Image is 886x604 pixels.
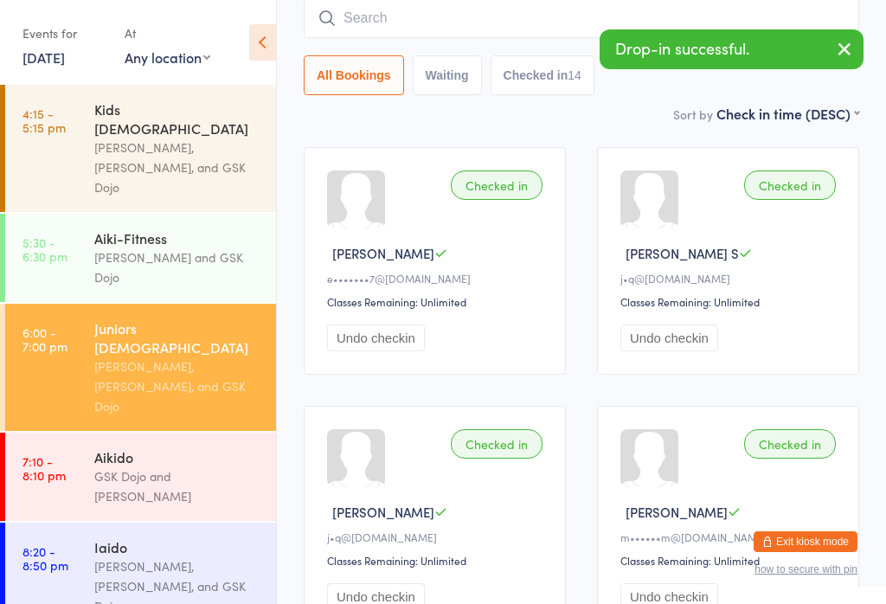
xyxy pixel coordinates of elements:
[626,244,739,262] span: [PERSON_NAME] S
[327,324,425,351] button: Undo checkin
[626,503,728,521] span: [PERSON_NAME]
[332,503,434,521] span: [PERSON_NAME]
[716,104,859,123] div: Check in time (DESC)
[125,48,210,67] div: Any location
[125,19,210,48] div: At
[22,544,68,572] time: 8:20 - 8:50 pm
[568,68,581,82] div: 14
[744,429,836,459] div: Checked in
[94,537,261,556] div: Iaido
[22,106,66,134] time: 4:15 - 5:15 pm
[620,530,841,544] div: m••••••m@[DOMAIN_NAME]
[22,454,66,482] time: 7:10 - 8:10 pm
[673,106,713,123] label: Sort by
[327,294,548,309] div: Classes Remaining: Unlimited
[620,294,841,309] div: Classes Remaining: Unlimited
[94,247,261,287] div: [PERSON_NAME] and GSK Dojo
[620,324,718,351] button: Undo checkin
[5,214,276,302] a: 5:30 -6:30 pmAiki-Fitness[PERSON_NAME] and GSK Dojo
[413,55,482,95] button: Waiting
[327,553,548,568] div: Classes Remaining: Unlimited
[754,563,857,575] button: how to secure with pin
[94,447,261,466] div: Aikido
[22,235,67,263] time: 5:30 - 6:30 pm
[451,170,543,200] div: Checked in
[22,48,65,67] a: [DATE]
[94,228,261,247] div: Aiki-Fitness
[5,304,276,431] a: 6:00 -7:00 pmJuniors [DEMOGRAPHIC_DATA][PERSON_NAME], [PERSON_NAME], and GSK Dojo
[94,318,261,357] div: Juniors [DEMOGRAPHIC_DATA]
[304,55,404,95] button: All Bookings
[94,466,261,506] div: GSK Dojo and [PERSON_NAME]
[327,530,548,544] div: j•q@[DOMAIN_NAME]
[5,85,276,212] a: 4:15 -5:15 pmKids [DEMOGRAPHIC_DATA][PERSON_NAME], [PERSON_NAME], and GSK Dojo
[22,19,107,48] div: Events for
[754,531,857,552] button: Exit kiosk mode
[94,100,261,138] div: Kids [DEMOGRAPHIC_DATA]
[620,553,841,568] div: Classes Remaining: Unlimited
[22,325,67,353] time: 6:00 - 7:00 pm
[744,170,836,200] div: Checked in
[327,271,548,286] div: e•••••••7@[DOMAIN_NAME]
[451,429,543,459] div: Checked in
[332,244,434,262] span: [PERSON_NAME]
[5,433,276,521] a: 7:10 -8:10 pmAikidoGSK Dojo and [PERSON_NAME]
[620,271,841,286] div: j•q@[DOMAIN_NAME]
[94,357,261,416] div: [PERSON_NAME], [PERSON_NAME], and GSK Dojo
[94,138,261,197] div: [PERSON_NAME], [PERSON_NAME], and GSK Dojo
[491,55,594,95] button: Checked in14
[600,29,864,69] div: Drop-in successful.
